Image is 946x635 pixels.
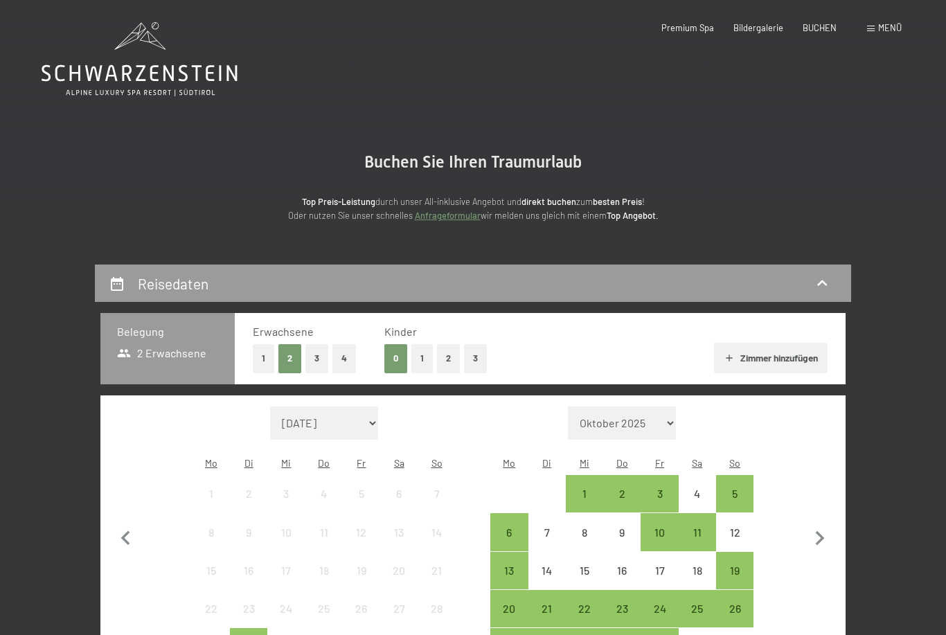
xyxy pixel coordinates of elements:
div: Mon Sep 08 2025 [193,513,230,551]
div: Anreise möglich [641,590,678,627]
div: 2 [231,488,266,523]
button: Zimmer hinzufügen [714,343,827,373]
div: Anreise möglich [603,475,641,512]
div: Wed Oct 15 2025 [566,552,603,589]
div: 4 [680,488,715,523]
div: Anreise nicht möglich [418,552,455,589]
div: Fri Oct 10 2025 [641,513,678,551]
div: Tue Sep 16 2025 [230,552,267,589]
abbr: Sonntag [431,457,443,469]
span: 2 Erwachsene [117,346,206,361]
div: Anreise möglich [679,513,716,551]
div: Anreise nicht möglich [343,513,380,551]
div: Mon Oct 20 2025 [490,590,528,627]
div: Sat Oct 18 2025 [679,552,716,589]
div: Anreise möglich [716,590,753,627]
div: 5 [344,488,379,523]
div: 19 [344,565,379,600]
div: Thu Oct 09 2025 [603,513,641,551]
abbr: Freitag [357,457,366,469]
button: 0 [384,344,407,373]
div: Anreise nicht möglich [343,475,380,512]
div: Anreise nicht möglich [380,552,418,589]
a: Anfrageformular [415,210,481,221]
div: Anreise nicht möglich [193,513,230,551]
div: Wed Oct 08 2025 [566,513,603,551]
div: 17 [269,565,303,600]
div: 10 [642,527,677,562]
div: Anreise möglich [490,552,528,589]
div: Anreise möglich [490,590,528,627]
div: Mon Sep 01 2025 [193,475,230,512]
div: Tue Sep 23 2025 [230,590,267,627]
div: Anreise nicht möglich [230,475,267,512]
button: 2 [278,344,301,373]
div: 10 [269,527,303,562]
div: Anreise möglich [603,590,641,627]
div: Tue Sep 02 2025 [230,475,267,512]
div: Anreise nicht möglich [566,513,603,551]
div: Anreise nicht möglich [418,590,455,627]
abbr: Dienstag [542,457,551,469]
span: Menü [878,22,902,33]
div: Sun Sep 21 2025 [418,552,455,589]
div: 20 [382,565,416,600]
div: Sat Sep 13 2025 [380,513,418,551]
div: Anreise nicht möglich [343,590,380,627]
div: 2 [605,488,639,523]
span: Bildergalerie [733,22,783,33]
div: 4 [307,488,341,523]
div: Anreise möglich [716,552,753,589]
div: Tue Oct 21 2025 [528,590,566,627]
div: Tue Sep 09 2025 [230,513,267,551]
div: Anreise nicht möglich [679,552,716,589]
div: Thu Oct 16 2025 [603,552,641,589]
a: BUCHEN [803,22,837,33]
div: Wed Oct 01 2025 [566,475,603,512]
strong: Top Angebot. [607,210,659,221]
div: Anreise nicht möglich [305,475,343,512]
div: Sun Oct 05 2025 [716,475,753,512]
span: Premium Spa [661,22,714,33]
div: Anreise nicht möglich [193,590,230,627]
div: 6 [492,527,526,562]
abbr: Sonntag [729,457,740,469]
div: Thu Sep 04 2025 [305,475,343,512]
div: 16 [231,565,266,600]
div: Anreise nicht möglich [230,513,267,551]
div: 21 [419,565,454,600]
div: Sun Sep 14 2025 [418,513,455,551]
div: Anreise nicht möglich [566,552,603,589]
div: Anreise möglich [679,590,716,627]
div: Wed Sep 24 2025 [267,590,305,627]
div: Fri Sep 26 2025 [343,590,380,627]
div: Anreise nicht möglich [418,475,455,512]
div: Wed Sep 03 2025 [267,475,305,512]
div: Anreise nicht möglich [380,475,418,512]
div: Anreise nicht möglich [193,552,230,589]
div: Anreise nicht möglich [267,552,305,589]
div: 12 [344,527,379,562]
div: Thu Sep 18 2025 [305,552,343,589]
div: Thu Sep 25 2025 [305,590,343,627]
div: 1 [194,488,229,523]
abbr: Montag [503,457,515,469]
abbr: Mittwoch [580,457,589,469]
div: 5 [717,488,752,523]
abbr: Donnerstag [318,457,330,469]
div: Anreise nicht möglich [641,552,678,589]
div: Sat Oct 25 2025 [679,590,716,627]
div: 11 [307,527,341,562]
div: 11 [680,527,715,562]
div: Anreise nicht möglich [230,590,267,627]
abbr: Freitag [655,457,664,469]
div: Anreise nicht möglich [267,590,305,627]
button: 1 [253,344,274,373]
div: Sat Oct 11 2025 [679,513,716,551]
div: 6 [382,488,416,523]
h3: Belegung [117,324,218,339]
div: Sun Oct 12 2025 [716,513,753,551]
div: Fri Sep 19 2025 [343,552,380,589]
span: Buchen Sie Ihren Traumurlaub [364,152,582,172]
